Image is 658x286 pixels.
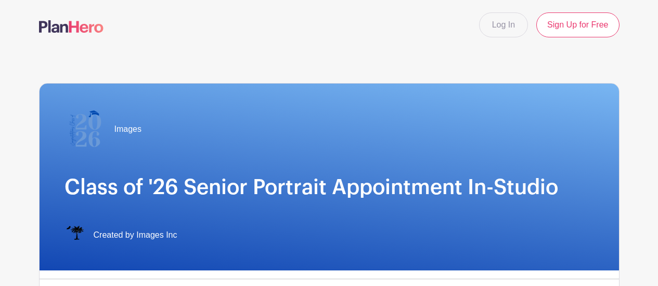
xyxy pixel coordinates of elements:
[536,12,619,37] a: Sign Up for Free
[114,123,141,135] span: Images
[64,175,594,200] h1: Class of '26 Senior Portrait Appointment In-Studio
[64,108,106,150] img: 2026%20logo%20(2).png
[94,229,177,241] span: Created by Images Inc
[39,20,104,33] img: logo-507f7623f17ff9eddc593b1ce0a138ce2505c220e1c5a4e2b4648c50719b7d32.svg
[479,12,528,37] a: Log In
[64,225,85,246] img: IMAGES%20logo%20transparenT%20PNG%20s.png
